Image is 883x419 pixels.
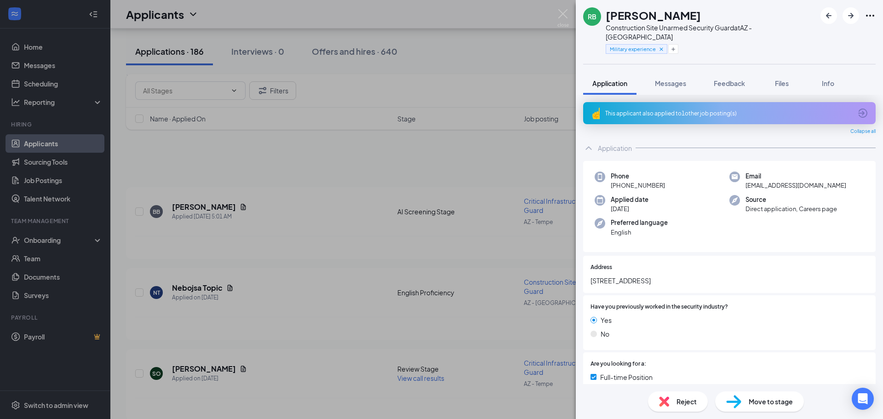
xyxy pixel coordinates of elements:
[611,204,648,213] span: [DATE]
[611,195,648,204] span: Applied date
[591,360,646,368] span: Are you looking for a:
[655,79,686,87] span: Messages
[606,7,701,23] h1: [PERSON_NAME]
[601,329,609,339] span: No
[852,388,874,410] div: Open Intercom Messenger
[823,10,834,21] svg: ArrowLeftNew
[850,128,876,135] span: Collapse all
[611,218,668,227] span: Preferred language
[857,108,868,119] svg: ArrowCircle
[775,79,789,87] span: Files
[820,7,837,24] button: ArrowLeftNew
[745,204,837,213] span: Direct application, Careers page
[583,143,594,154] svg: ChevronUp
[745,172,846,181] span: Email
[677,396,697,407] span: Reject
[865,10,876,21] svg: Ellipses
[606,23,816,41] div: Construction Site Unarmed Security Guard at AZ - [GEOGRAPHIC_DATA]
[591,263,612,272] span: Address
[605,109,852,117] div: This applicant also applied to 1 other job posting(s)
[745,181,846,190] span: [EMAIL_ADDRESS][DOMAIN_NAME]
[745,195,837,204] span: Source
[600,372,653,382] span: Full-time Position
[592,79,627,87] span: Application
[843,7,859,24] button: ArrowRight
[611,228,668,237] span: English
[845,10,856,21] svg: ArrowRight
[658,46,665,52] svg: Cross
[611,181,665,190] span: [PHONE_NUMBER]
[591,303,728,311] span: Have you previously worked in the security industry?
[601,315,612,325] span: Yes
[668,44,678,54] button: Plus
[588,12,596,21] div: RB
[610,45,656,53] span: Military experience
[671,46,676,52] svg: Plus
[749,396,793,407] span: Move to stage
[611,172,665,181] span: Phone
[822,79,834,87] span: Info
[591,276,868,286] span: [STREET_ADDRESS]
[598,143,632,153] div: Application
[714,79,745,87] span: Feedback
